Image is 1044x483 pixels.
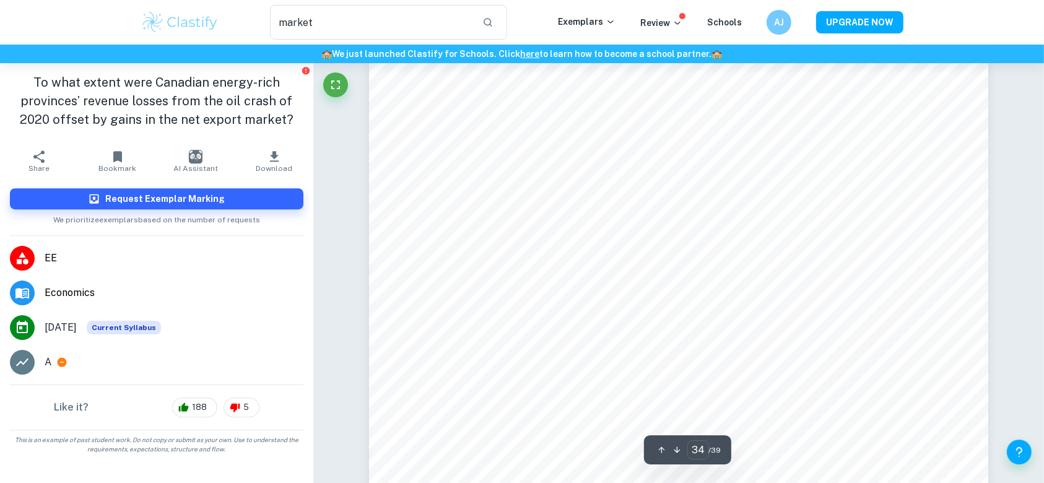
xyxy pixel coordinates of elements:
button: Help and Feedback [1007,440,1032,464]
button: AJ [767,10,791,35]
span: We prioritize exemplars based on the number of requests [53,209,260,225]
input: Search for any exemplars... [270,5,472,40]
span: EE [45,251,303,266]
div: 5 [224,398,259,417]
h6: Like it? [54,400,89,415]
button: Download [235,144,313,178]
p: Exemplars [558,15,616,28]
p: A [45,355,51,370]
img: Clastify logo [141,10,219,35]
span: This is an example of past student work. Do not copy or submit as your own. Use to understand the... [5,435,308,454]
span: / 39 [709,445,721,456]
span: 188 [185,401,214,414]
span: Bookmark [98,164,136,173]
button: UPGRADE NOW [816,11,903,33]
span: Current Syllabus [87,321,161,334]
button: Bookmark [78,144,156,178]
h1: To what extent were Canadian energy-rich provinces’ revenue losses from the oil crash of 2020 off... [10,73,303,129]
span: [DATE] [45,320,77,335]
h6: We just launched Clastify for Schools. Click to learn how to become a school partner. [2,47,1042,61]
img: AI Assistant [189,150,202,163]
span: 🏫 [712,49,723,59]
button: Fullscreen [323,72,348,97]
span: Download [256,164,292,173]
span: 🏫 [322,49,333,59]
div: This exemplar is based on the current syllabus. Feel free to refer to it for inspiration/ideas wh... [87,321,161,334]
a: here [521,49,540,59]
span: 5 [237,401,256,414]
h6: AJ [772,15,786,29]
span: Economics [45,285,303,300]
button: Request Exemplar Marking [10,188,303,209]
span: AI Assistant [173,164,218,173]
button: AI Assistant [157,144,235,178]
h6: Request Exemplar Marking [105,192,225,206]
span: Share [28,164,50,173]
p: Review [640,16,682,30]
button: Report issue [302,66,311,75]
a: Schools [707,17,742,27]
div: 188 [172,398,217,417]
